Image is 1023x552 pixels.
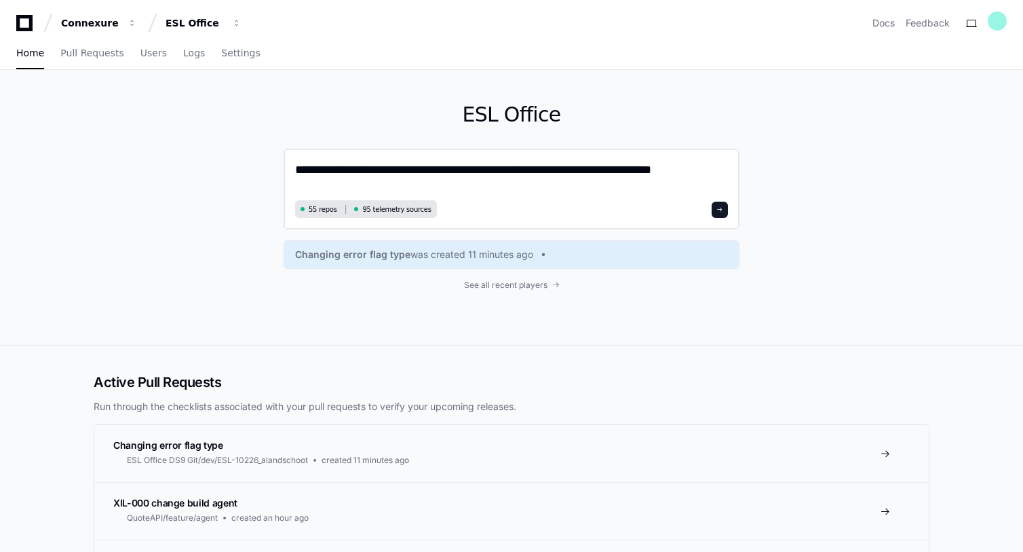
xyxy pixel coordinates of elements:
[60,49,123,57] span: Pull Requests
[231,513,309,523] span: created an hour ago
[221,49,260,57] span: Settings
[221,38,260,69] a: Settings
[309,204,337,215] span: 55 repos
[127,513,218,523] span: QuoteAPI/feature/agent
[284,280,739,291] a: See all recent players
[295,248,410,261] span: Changing error flag type
[410,248,533,261] span: was created 11 minutes ago
[166,16,224,30] div: ESL Office
[284,103,739,127] h1: ESL Office
[872,16,895,30] a: Docs
[94,373,929,392] h2: Active Pull Requests
[16,38,44,69] a: Home
[140,38,167,69] a: Users
[183,49,205,57] span: Logs
[94,400,929,413] p: Run through the checklists associated with your pull requests to verify your upcoming releases.
[906,16,950,30] button: Feedback
[464,280,547,291] span: See all recent players
[94,425,929,482] a: Changing error flag typeESL Office DS9 Git/dev/ESL-10226_alandschootcreated 11 minutes ago
[113,439,223,451] span: Changing error flag type
[322,455,409,466] span: created 11 minutes ago
[94,482,929,540] a: XIL-000 change build agentQuoteAPI/feature/agentcreated an hour ago
[295,248,728,261] a: Changing error flag typewas created 11 minutes ago
[127,455,308,466] span: ESL Office DS9 Git/dev/ESL-10226_alandschoot
[140,49,167,57] span: Users
[60,38,123,69] a: Pull Requests
[160,11,247,35] button: ESL Office
[113,497,237,509] span: XIL-000 change build agent
[183,38,205,69] a: Logs
[56,11,142,35] button: Connexure
[61,16,119,30] div: Connexure
[16,49,44,57] span: Home
[362,204,431,215] span: 95 telemetry sources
